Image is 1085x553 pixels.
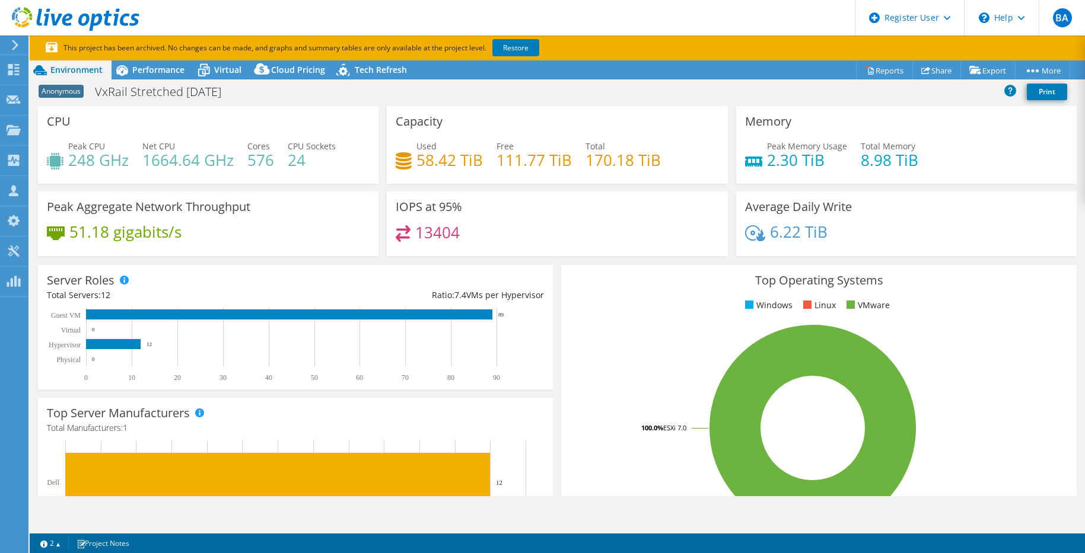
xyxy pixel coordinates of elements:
[47,478,59,487] text: Dell
[497,154,572,167] h4: 111.77 TiB
[69,225,182,238] h4: 51.18 gigabits/s
[47,289,295,302] div: Total Servers:
[570,274,1067,287] h3: Top Operating Systems
[132,64,184,75] span: Performance
[416,140,437,152] span: Used
[47,115,71,128] h3: CPU
[454,289,466,301] span: 7.4
[979,12,989,23] svg: \n
[770,225,828,238] h4: 6.22 TiB
[745,200,852,213] h3: Average Daily Write
[396,200,462,213] h3: IOPS at 95%
[214,64,241,75] span: Virtual
[61,326,81,334] text: Virtual
[49,341,81,349] text: Hypervisor
[101,289,110,301] span: 12
[123,422,128,433] span: 1
[92,327,95,333] text: 0
[497,140,514,152] span: Free
[56,356,81,364] text: Physical
[844,299,890,312] li: VMware
[265,373,272,382] text: 40
[1053,8,1072,27] span: BA
[415,226,460,239] h4: 13404
[396,115,443,128] h3: Capacity
[47,421,544,434] h4: Total Manufacturers:
[311,373,318,382] text: 50
[912,61,961,79] a: Share
[960,61,1016,79] a: Export
[90,85,240,98] h1: VxRail Stretched [DATE]
[1015,61,1070,79] a: More
[402,373,409,382] text: 70
[800,299,836,312] li: Linux
[745,115,791,128] h3: Memory
[447,373,454,382] text: 80
[416,154,483,167] h4: 58.42 TiB
[46,41,627,55] p: This project has been archived. No changes can be made, and graphs and summary tables are only av...
[84,373,88,382] text: 0
[39,85,84,98] span: Anonymous
[32,536,69,551] a: 2
[861,154,918,167] h4: 8.98 TiB
[68,140,105,152] span: Peak CPU
[586,140,605,152] span: Total
[288,154,336,167] h4: 24
[586,154,661,167] h4: 170.18 TiB
[142,154,234,167] h4: 1664.64 GHz
[356,373,363,382] text: 60
[50,64,103,75] span: Environment
[47,407,190,420] h3: Top Server Manufacturers
[51,311,81,319] text: Guest VM
[295,289,544,302] div: Ratio: VMs per Hypervisor
[68,154,129,167] h4: 248 GHz
[856,61,913,79] a: Reports
[271,64,325,75] span: Cloud Pricing
[861,140,915,152] span: Total Memory
[493,373,500,382] text: 90
[492,39,539,56] a: Restore
[767,140,847,152] span: Peak Memory Usage
[496,479,502,486] text: 12
[1027,84,1067,100] a: Print
[92,356,95,362] text: 0
[47,274,114,287] h3: Server Roles
[128,373,135,382] text: 10
[767,154,847,167] h4: 2.30 TiB
[147,341,152,347] text: 12
[174,373,181,382] text: 20
[663,423,686,432] tspan: ESXi 7.0
[142,140,175,152] span: Net CPU
[498,312,504,318] text: 89
[68,536,138,551] a: Project Notes
[247,140,270,152] span: Cores
[355,64,407,75] span: Tech Refresh
[219,373,227,382] text: 30
[742,299,793,312] li: Windows
[641,423,663,432] tspan: 100.0%
[288,140,336,152] span: CPU Sockets
[247,154,274,167] h4: 576
[47,200,250,213] h3: Peak Aggregate Network Throughput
